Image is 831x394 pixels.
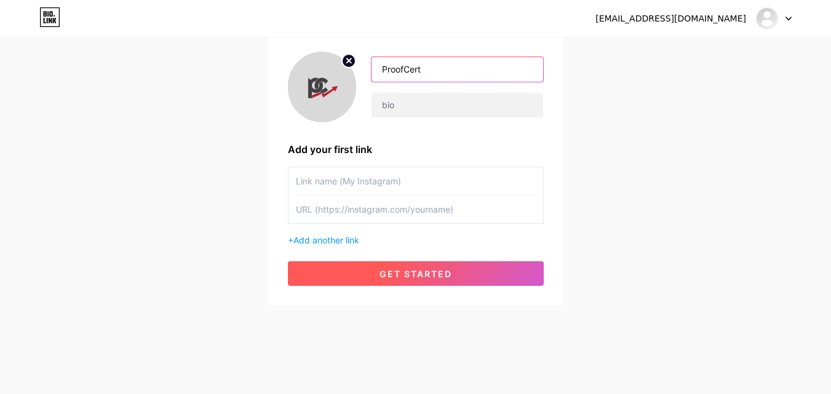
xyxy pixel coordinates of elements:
div: + [288,234,544,246]
img: proofcert3 [755,7,779,30]
input: URL (https://instagram.com/yourname) [296,195,536,223]
div: Add your first link [288,142,544,157]
span: Add another link [293,235,359,245]
img: profile pic [288,52,357,122]
button: get started [288,261,544,286]
input: bio [372,93,543,117]
span: get started [380,269,452,279]
input: Link name (My Instagram) [296,167,536,195]
div: [EMAIL_ADDRESS][DOMAIN_NAME] [595,12,746,25]
input: Your name [372,57,543,82]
